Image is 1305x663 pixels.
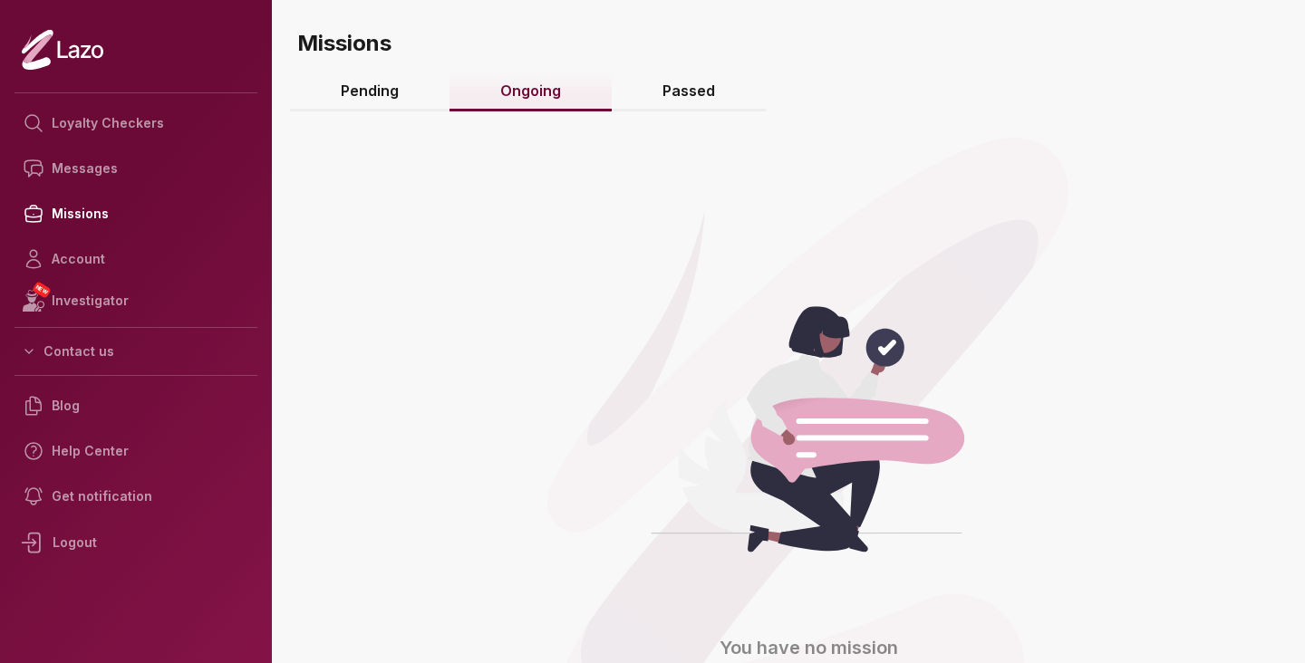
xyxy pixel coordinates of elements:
div: Logout [14,519,257,566]
button: Contact us [14,335,257,368]
a: Passed [612,72,766,111]
a: Account [14,236,257,282]
a: Pending [290,72,449,111]
a: Get notification [14,474,257,519]
a: Loyalty Checkers [14,101,257,146]
a: Help Center [14,428,257,474]
a: Messages [14,146,257,191]
a: Ongoing [449,72,612,111]
span: NEW [32,281,52,299]
a: Missions [14,191,257,236]
a: NEWInvestigator [14,282,257,320]
a: Blog [14,383,257,428]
